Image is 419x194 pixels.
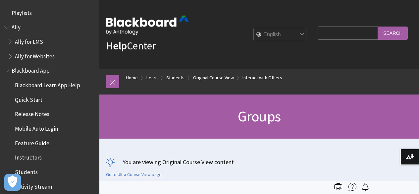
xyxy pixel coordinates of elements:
[15,36,43,45] span: Ally for LMS
[106,158,412,166] p: You are viewing Original Course View content
[12,7,32,16] span: Playlists
[106,172,163,178] a: Go to Ultra Course View page.
[12,22,21,31] span: Ally
[348,183,356,191] img: More help
[15,123,58,132] span: Mobile Auto Login
[106,39,127,52] strong: Help
[4,174,21,191] button: Open Preferences
[15,166,38,175] span: Students
[254,28,307,41] select: Site Language Selector
[106,16,189,35] img: Blackboard by Anthology
[12,65,50,74] span: Blackboard App
[15,138,49,147] span: Feature Guide
[166,74,184,82] a: Students
[15,181,52,190] span: Activity Stream
[15,109,49,118] span: Release Notes
[15,152,42,161] span: Instructors
[361,183,369,191] img: Follow this page
[242,74,282,82] a: Interact with Others
[15,51,55,60] span: Ally for Websites
[4,22,95,62] nav: Book outline for Anthology Ally Help
[334,183,342,191] img: Print
[15,94,42,103] span: Quick Start
[126,74,138,82] a: Home
[106,39,156,52] a: HelpCenter
[238,107,281,125] span: Groups
[146,74,158,82] a: Learn
[378,27,408,39] input: Search
[15,80,80,89] span: Blackboard Learn App Help
[4,7,95,19] nav: Book outline for Playlists
[193,74,234,82] a: Original Course View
